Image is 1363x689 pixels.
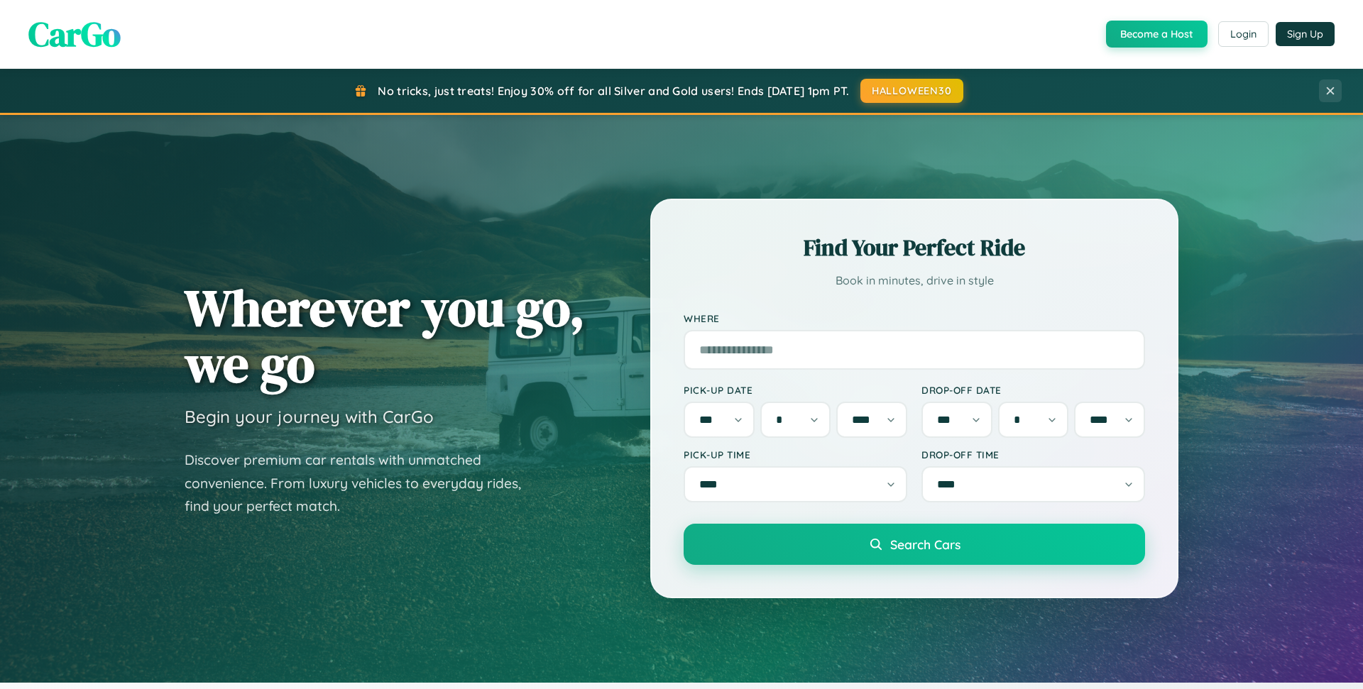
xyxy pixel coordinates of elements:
[684,448,907,461] label: Pick-up Time
[684,524,1145,565] button: Search Cars
[684,312,1145,324] label: Where
[1276,22,1335,46] button: Sign Up
[185,406,434,427] h3: Begin your journey with CarGo
[684,384,907,396] label: Pick-up Date
[1106,21,1208,48] button: Become a Host
[378,84,849,98] span: No tricks, just treats! Enjoy 30% off for all Silver and Gold users! Ends [DATE] 1pm PT.
[28,11,121,57] span: CarGo
[185,448,540,518] p: Discover premium car rentals with unmatched convenience. From luxury vehicles to everyday rides, ...
[684,232,1145,263] h2: Find Your Perfect Ride
[684,270,1145,291] p: Book in minutes, drive in style
[185,280,585,392] h1: Wherever you go, we go
[860,79,963,103] button: HALLOWEEN30
[921,448,1145,461] label: Drop-off Time
[890,536,960,552] span: Search Cars
[921,384,1145,396] label: Drop-off Date
[1218,21,1269,47] button: Login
